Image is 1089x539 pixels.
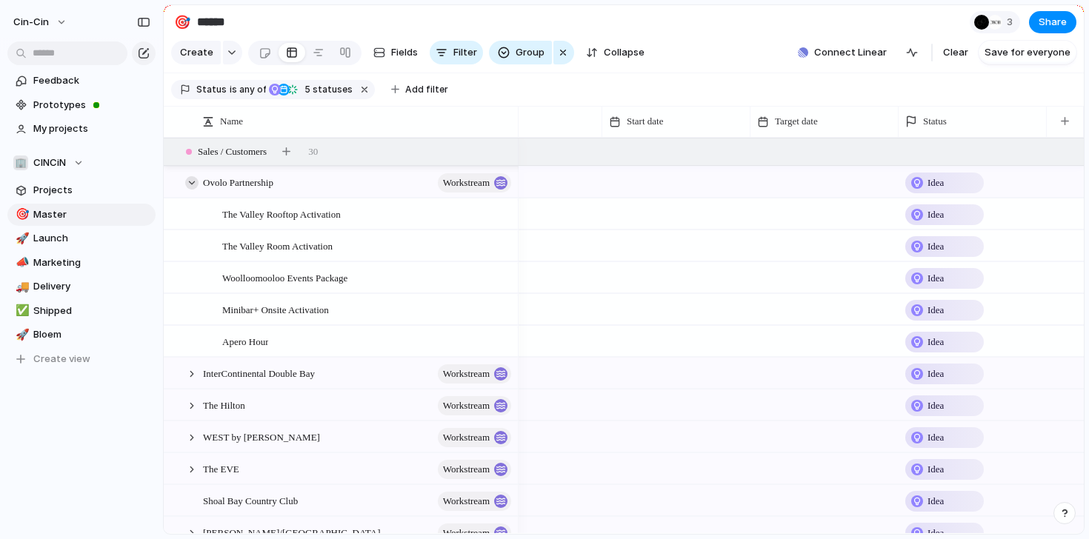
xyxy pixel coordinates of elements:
[928,303,944,318] span: Idea
[203,364,315,381] span: InterContinental Double Bay
[7,70,156,92] a: Feedback
[33,155,66,170] span: CINCiN
[943,45,968,60] span: Clear
[16,254,26,271] div: 📣
[171,41,221,64] button: Create
[13,207,28,222] button: 🎯
[33,255,150,270] span: Marketing
[13,15,49,30] span: cin-cin
[7,252,156,274] a: 📣Marketing
[7,10,75,34] button: cin-cin
[203,460,239,477] span: The EVE
[196,83,227,96] span: Status
[453,45,477,60] span: Filter
[13,255,28,270] button: 📣
[7,300,156,322] a: ✅Shipped
[367,41,424,64] button: Fields
[180,45,213,60] span: Create
[300,84,313,95] span: 5
[7,152,156,174] button: 🏢CINCiN
[814,45,887,60] span: Connect Linear
[33,279,150,294] span: Delivery
[33,73,150,88] span: Feedback
[16,230,26,247] div: 🚀
[7,204,156,226] a: 🎯Master
[308,144,318,159] span: 30
[33,183,150,198] span: Projects
[928,271,944,286] span: Idea
[937,41,974,64] button: Clear
[775,114,818,129] span: Target date
[792,41,893,64] button: Connect Linear
[405,83,448,96] span: Add filter
[33,352,90,366] span: Create view
[203,173,273,190] span: Ovolo Partnership
[174,12,190,32] div: 🎯
[230,83,237,96] span: is
[16,327,26,344] div: 🚀
[438,428,511,447] button: workstream
[923,114,947,129] span: Status
[33,98,150,113] span: Prototypes
[928,239,944,254] span: Idea
[438,364,511,384] button: workstream
[237,83,266,96] span: any of
[33,207,150,222] span: Master
[16,278,26,295] div: 🚚
[33,121,150,136] span: My projects
[438,173,511,192] button: workstream
[16,206,26,223] div: 🎯
[438,396,511,415] button: workstream
[1007,15,1017,30] span: 3
[13,155,28,170] div: 🏢
[33,231,150,246] span: Launch
[516,45,544,60] span: Group
[443,491,490,512] span: workstream
[7,324,156,346] div: 🚀Bloem
[170,10,194,34] button: 🎯
[33,304,150,318] span: Shipped
[580,41,650,64] button: Collapse
[443,395,490,416] span: workstream
[7,94,156,116] a: Prototypes
[928,430,944,445] span: Idea
[203,396,245,413] span: The Hilton
[604,45,645,60] span: Collapse
[267,81,356,98] button: 5 statuses
[443,427,490,448] span: workstream
[222,269,347,286] span: Woolloomooloo Events Package
[198,144,267,159] span: Sales / Customers
[627,114,663,129] span: Start date
[13,304,28,318] button: ✅
[7,275,156,298] a: 🚚Delivery
[7,118,156,140] a: My projects
[7,227,156,250] a: 🚀Launch
[928,207,944,222] span: Idea
[227,81,269,98] button: isany of
[203,428,320,445] span: WEST by [PERSON_NAME]
[382,79,457,100] button: Add filter
[300,83,353,96] span: statuses
[985,45,1070,60] span: Save for everyone
[979,41,1076,64] button: Save for everyone
[13,279,28,294] button: 🚚
[438,460,511,479] button: workstream
[489,41,552,64] button: Group
[443,173,490,193] span: workstream
[438,492,511,511] button: workstream
[222,301,329,318] span: Minibar+ Onsite Activation
[430,41,483,64] button: Filter
[928,366,944,381] span: Idea
[7,179,156,201] a: Projects
[928,462,944,477] span: Idea
[7,348,156,370] button: Create view
[203,492,298,509] span: Shoal Bay Country Club
[16,302,26,319] div: ✅
[222,237,333,254] span: The Valley Room Activation
[443,459,490,480] span: workstream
